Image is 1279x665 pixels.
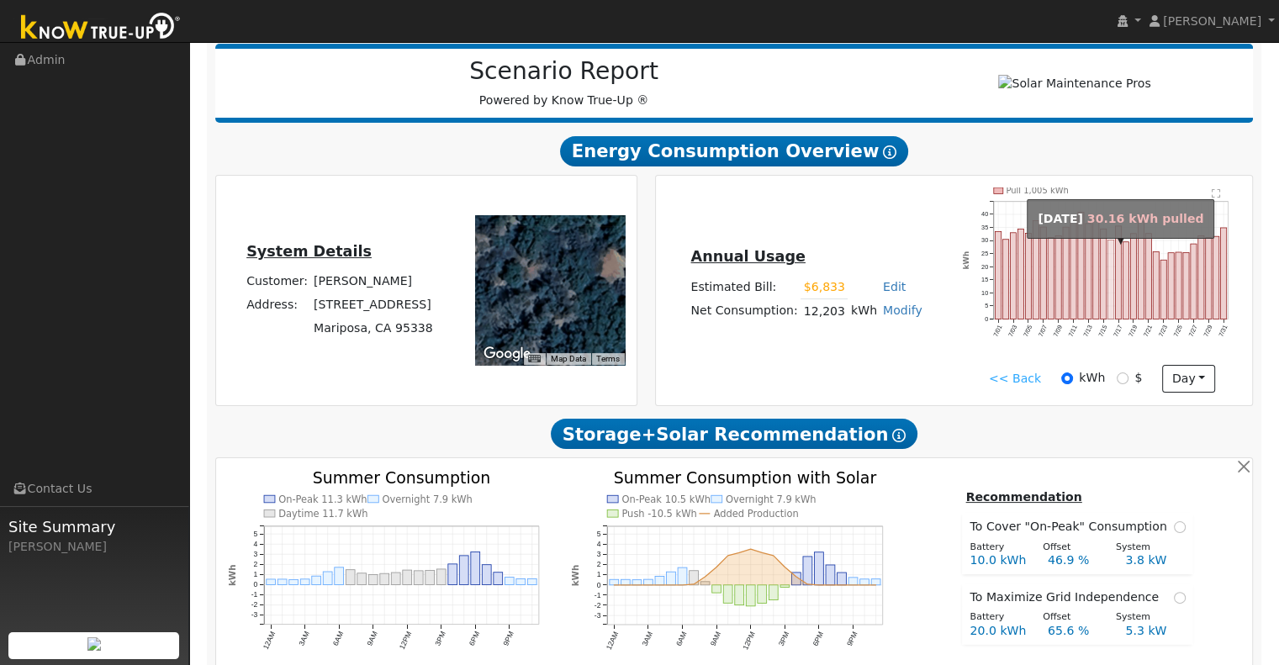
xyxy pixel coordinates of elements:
text: 7/17 [1112,324,1123,338]
input: $ [1117,372,1128,384]
rect: onclick="" [1221,228,1227,319]
div: Powered by Know True-Up ® [224,57,905,109]
rect: onclick="" [723,585,732,604]
text: 40 [981,210,988,218]
rect: onclick="" [1040,227,1046,319]
rect: onclick="" [1160,260,1166,319]
rect: onclick="" [471,552,480,585]
text: 12PM [398,630,414,651]
rect: onclick="" [1138,217,1144,319]
rect: onclick="" [368,575,378,585]
rect: onclick="" [494,573,503,585]
circle: onclick="" [704,575,706,578]
text: -3 [595,611,601,620]
rect: onclick="" [357,573,367,585]
td: 12,203 [801,299,848,324]
rect: onclick="" [323,572,332,585]
span: To Cover "On-Peak" Consumption [970,518,1173,536]
circle: onclick="" [669,583,672,586]
div: Offset [1034,610,1107,625]
rect: onclick="" [848,578,858,585]
rect: onclick="" [690,571,699,585]
rect: onclick="" [1145,234,1151,319]
text: 12PM [741,630,757,651]
rect: onclick="" [335,567,344,585]
rect: onclick="" [527,579,536,585]
circle: onclick="" [737,552,740,554]
text: 7/01 [991,324,1003,338]
text: 7/11 [1067,324,1079,338]
rect: onclick="" [482,565,491,585]
div: Battery [961,541,1034,555]
text: 1 [597,570,601,578]
strong: [DATE] [1038,212,1083,225]
text: 15 [981,276,988,283]
text: 3AM [297,630,311,647]
span: Storage+Solar Recommendation [551,419,917,449]
img: Solar Maintenance Pros [998,75,1150,92]
button: day [1162,365,1214,393]
text: 3PM [777,630,791,647]
circle: onclick="" [692,583,695,585]
circle: onclick="" [613,583,616,586]
text: 3PM [433,630,447,647]
circle: onclick="" [875,583,877,586]
rect: onclick="" [1123,242,1129,319]
text: 6PM [468,630,482,647]
rect: onclick="" [1108,240,1114,319]
circle: onclick="" [749,547,752,550]
text: 0 [597,580,601,588]
text: 25 [981,250,988,257]
text: 5 [985,302,988,309]
label: kWh [1079,369,1105,387]
text: Daytime 11.7 kWh [278,508,367,520]
rect: onclick="" [403,570,412,584]
td: Net Consumption: [688,299,801,324]
div: System [1107,610,1180,625]
u: Annual Usage [690,248,805,265]
div: 10.0 kWh [961,552,1039,569]
circle: onclick="" [624,583,626,586]
text: 9PM [845,630,859,647]
text: 0 [253,580,257,588]
rect: onclick="" [667,572,676,585]
circle: onclick="" [715,566,717,568]
circle: onclick="" [636,583,638,586]
rect: onclick="" [632,580,642,585]
div: Battery [961,610,1034,625]
text: 7/25 [1172,324,1184,338]
text: 5 [597,530,601,538]
u: System Details [246,243,372,260]
text: Push -10.5 kWh [622,508,697,520]
circle: onclick="" [806,583,809,585]
circle: onclick="" [760,552,763,554]
div: [PERSON_NAME] [8,538,180,556]
text: 7/19 [1127,324,1139,338]
span: [PERSON_NAME] [1163,14,1261,28]
circle: onclick="" [647,583,649,586]
rect: onclick="" [448,564,457,585]
td: kWh [848,299,880,324]
rect: onclick="" [746,585,755,606]
u: Recommendation [965,490,1081,504]
text: kWh [963,251,971,270]
circle: onclick="" [817,583,820,586]
rect: onclick="" [837,573,846,585]
text: 20 [981,263,988,271]
div: 20.0 kWh [961,622,1039,640]
text: 9AM [365,630,379,647]
td: Mariposa, CA 95338 [311,317,436,340]
rect: onclick="" [1213,236,1219,319]
circle: onclick="" [784,566,786,568]
rect: onclick="" [1101,229,1107,319]
text: 10 [981,289,988,297]
text:  [1212,188,1221,198]
rect: onclick="" [1183,252,1189,319]
rect: onclick="" [1191,244,1197,319]
text: 35 [981,224,988,231]
rect: onclick="" [414,571,423,585]
circle: onclick="" [829,583,832,586]
label: $ [1134,369,1142,387]
a: Edit [883,280,906,293]
text: kWh [570,565,580,587]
